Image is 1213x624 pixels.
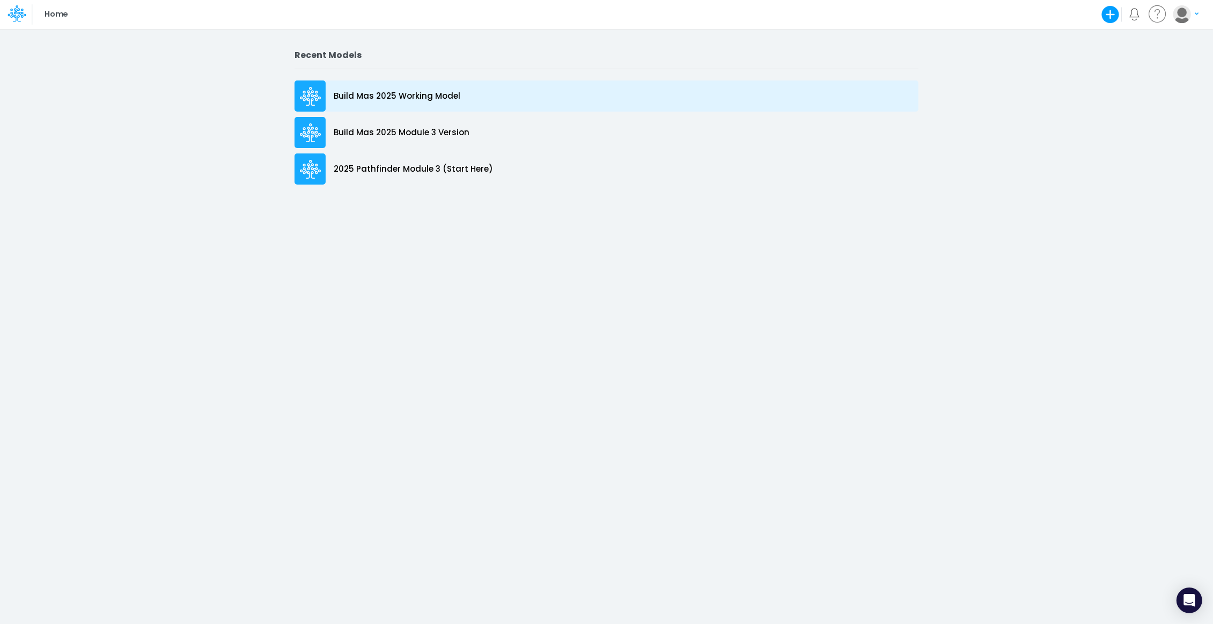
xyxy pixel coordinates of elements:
p: 2025 Pathfinder Module 3 (Start Here) [334,163,493,175]
div: Open Intercom Messenger [1177,588,1202,613]
a: Notifications [1128,8,1141,20]
p: Home [45,9,68,20]
p: Build Mas 2025 Working Model [334,90,460,102]
a: Build Mas 2025 Module 3 Version [295,114,918,151]
p: Build Mas 2025 Module 3 Version [334,127,469,139]
h2: Recent Models [295,50,918,60]
a: 2025 Pathfinder Module 3 (Start Here) [295,151,918,187]
a: Build Mas 2025 Working Model [295,78,918,114]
